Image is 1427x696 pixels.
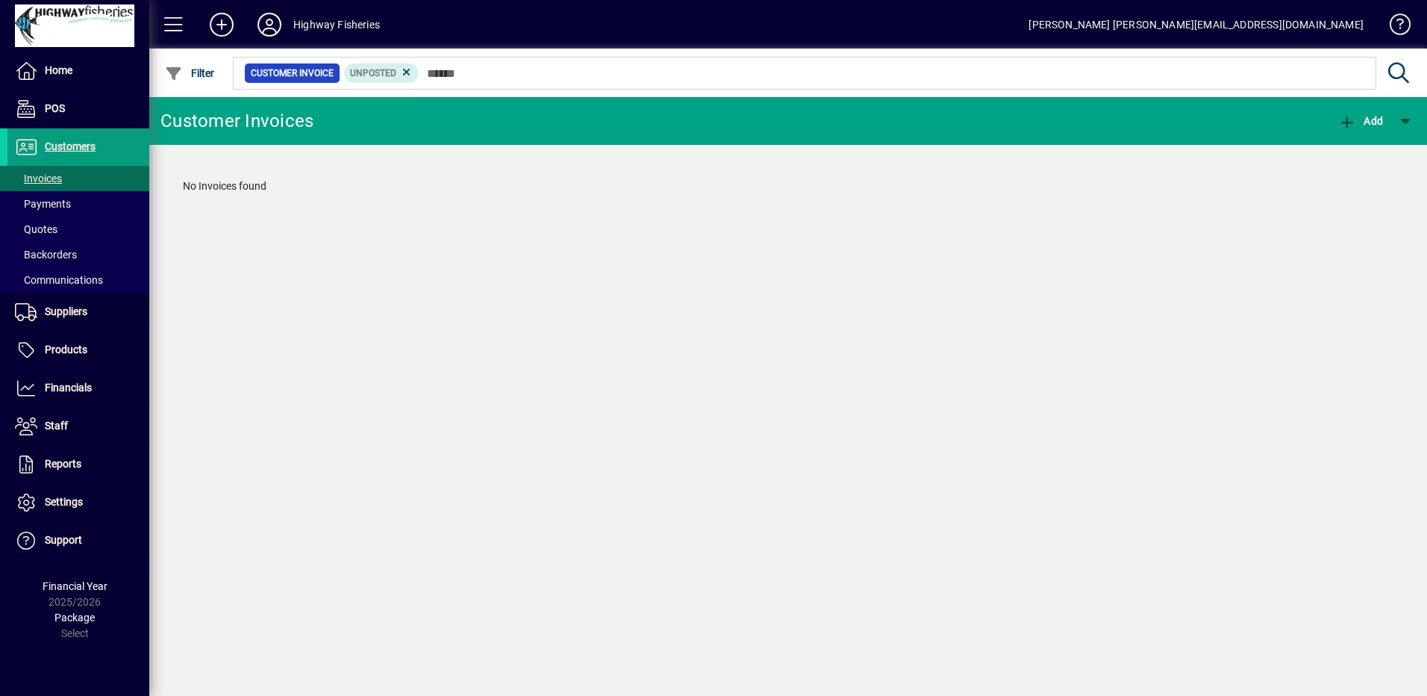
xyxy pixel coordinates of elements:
[7,52,149,90] a: Home
[7,242,149,267] a: Backorders
[7,267,149,293] a: Communications
[165,67,215,79] span: Filter
[45,382,92,394] span: Financials
[7,293,149,331] a: Suppliers
[15,173,62,184] span: Invoices
[45,102,65,114] span: POS
[45,534,82,546] span: Support
[7,446,149,483] a: Reports
[7,484,149,521] a: Settings
[1338,115,1383,127] span: Add
[251,66,334,81] span: Customer Invoice
[15,274,103,286] span: Communications
[45,420,68,432] span: Staff
[7,191,149,217] a: Payments
[45,140,96,152] span: Customers
[246,11,293,38] button: Profile
[7,332,149,369] a: Products
[45,344,87,355] span: Products
[1378,3,1408,52] a: Knowledge Base
[1028,13,1364,37] div: [PERSON_NAME] [PERSON_NAME][EMAIL_ADDRESS][DOMAIN_NAME]
[198,11,246,38] button: Add
[54,612,95,624] span: Package
[45,64,72,76] span: Home
[15,223,57,235] span: Quotes
[45,305,87,317] span: Suppliers
[293,13,380,37] div: Highway Fisheries
[350,68,396,78] span: Unposted
[168,164,1408,209] div: No Invoices found
[7,408,149,445] a: Staff
[7,370,149,407] a: Financials
[7,217,149,242] a: Quotes
[161,60,219,87] button: Filter
[7,522,149,559] a: Support
[45,458,81,470] span: Reports
[7,166,149,191] a: Invoices
[15,198,71,210] span: Payments
[7,90,149,128] a: POS
[160,109,313,133] div: Customer Invoices
[15,249,77,261] span: Backorders
[344,63,419,83] mat-chip: Customer Invoice Status: Unposted
[1334,108,1387,134] button: Add
[43,580,107,592] span: Financial Year
[45,496,83,508] span: Settings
